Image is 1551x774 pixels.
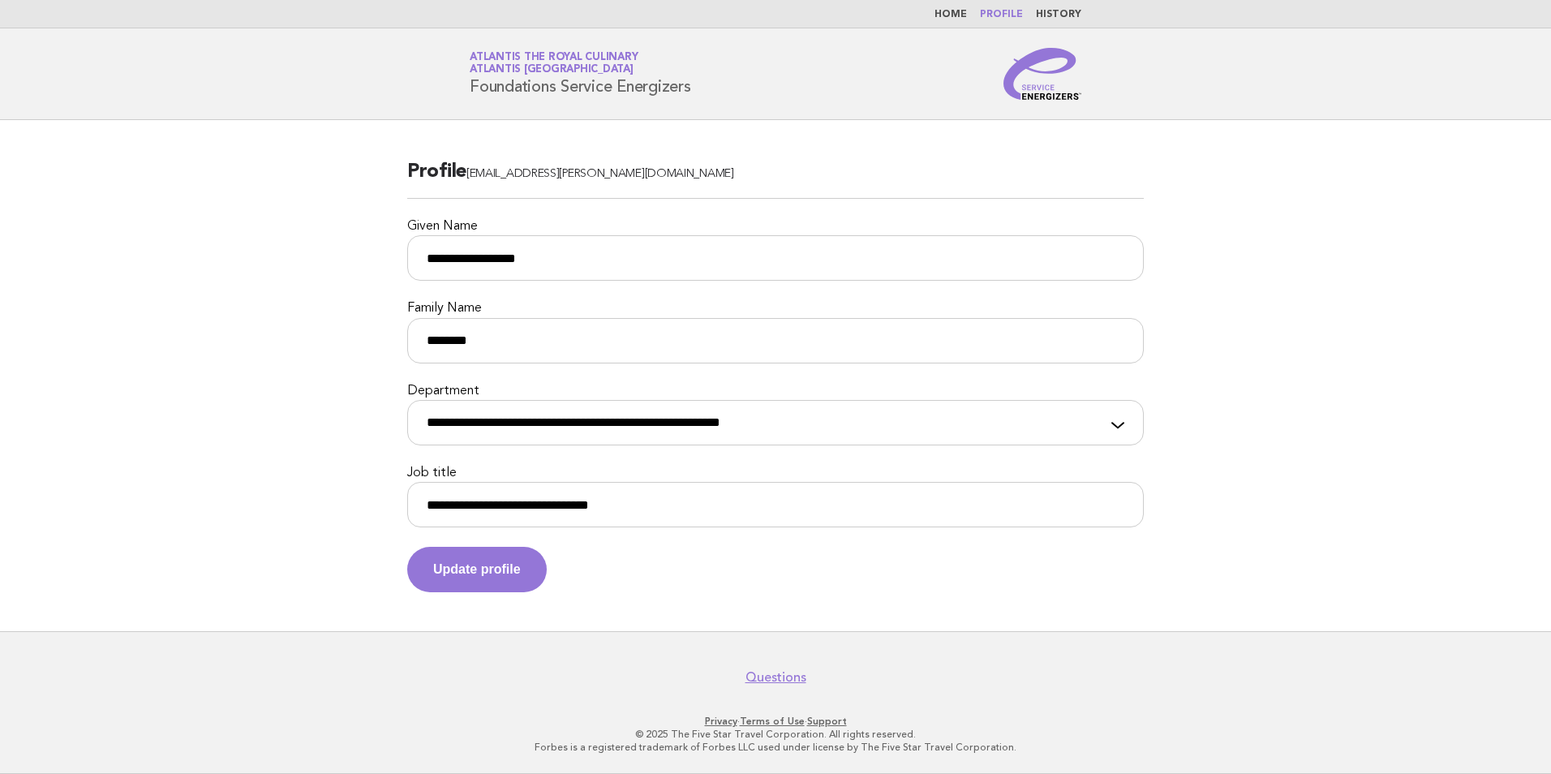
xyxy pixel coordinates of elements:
[407,218,1144,235] label: Given Name
[740,716,805,727] a: Terms of Use
[279,728,1272,741] p: © 2025 The Five Star Travel Corporation. All rights reserved.
[466,168,734,180] span: [EMAIL_ADDRESS][PERSON_NAME][DOMAIN_NAME]
[407,300,1144,317] label: Family Name
[934,10,967,19] a: Home
[407,383,1144,400] label: Department
[470,53,691,95] h1: Foundations Service Energizers
[279,741,1272,754] p: Forbes is a registered trademark of Forbes LLC used under license by The Five Star Travel Corpora...
[470,65,634,75] span: Atlantis [GEOGRAPHIC_DATA]
[407,465,1144,482] label: Job title
[470,52,638,75] a: Atlantis the Royal CulinaryAtlantis [GEOGRAPHIC_DATA]
[1003,48,1081,100] img: Service Energizers
[807,716,847,727] a: Support
[980,10,1023,19] a: Profile
[407,159,1144,199] h2: Profile
[279,715,1272,728] p: · ·
[407,547,547,592] button: Update profile
[745,669,806,686] a: Questions
[1036,10,1081,19] a: History
[705,716,737,727] a: Privacy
